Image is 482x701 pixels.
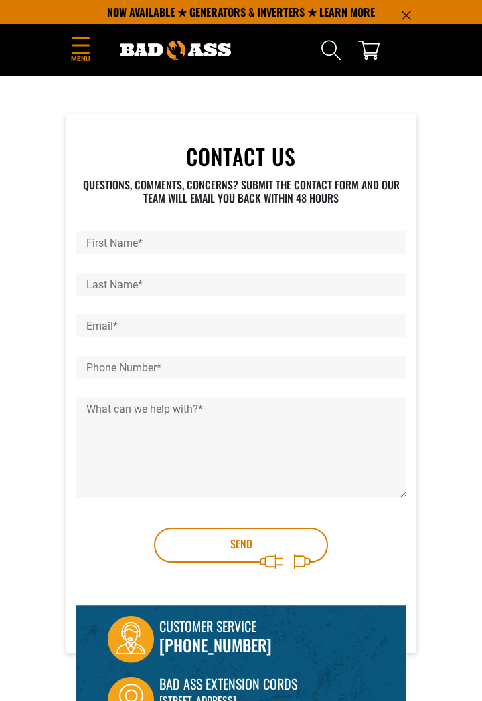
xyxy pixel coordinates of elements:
a: [PHONE_NUMBER] [159,633,272,657]
img: Bad Ass Extension Cords [120,41,231,59]
span: Menu [70,54,90,64]
summary: Search [321,39,342,61]
h1: CONTACT US [76,146,406,167]
div: Bad Ass Extension Cords [159,674,297,694]
div: Customer Service [159,616,272,638]
p: QUESTIONS, COMMENTS, CONCERNS? SUBMIT THE CONTACT FORM AND OUR TEAM WILL EMAIL YOU BACK WITHIN 48... [76,178,406,205]
button: Send [154,528,328,563]
summary: Menu [70,35,90,66]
